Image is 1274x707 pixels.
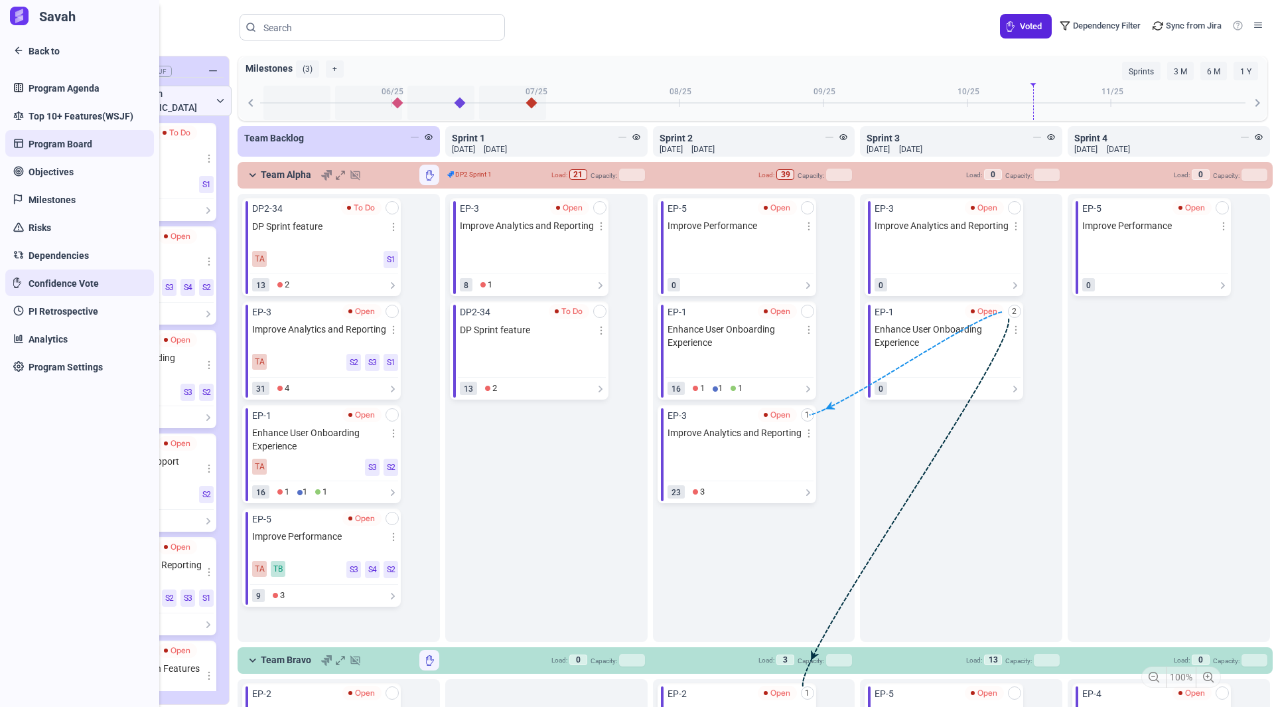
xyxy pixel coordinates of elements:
[158,643,197,658] div: Open
[158,540,197,554] div: Open
[199,589,214,607] div: S1
[365,561,380,578] div: S4
[668,426,806,451] span: Improve Analytics and Reporting
[350,169,361,182] span: hangout_video_off
[965,686,1004,700] div: Open
[180,384,195,401] div: S3
[349,305,375,317] div: Open
[384,459,398,476] div: S2
[957,86,979,98] div: 10/25
[549,304,589,319] div: To Do
[252,426,391,453] span: Enhance User Onboarding Experience
[1192,655,1210,665] span: 0
[277,382,289,395] span: Todo
[199,486,214,503] div: S2
[341,200,382,215] div: To Do
[966,657,982,664] label: Load:
[263,20,495,36] input: Search
[758,408,797,422] div: Open
[305,64,310,74] span: 3
[485,382,497,395] span: Todo
[1082,687,1101,700] span: EP-4
[758,304,797,319] div: Open
[39,7,76,27] span: Savah
[875,382,887,395] span: Child Story Points
[1082,219,1221,244] span: Improve Performance
[252,485,269,499] span: Child Story Points
[8,5,157,27] a: Savah
[180,589,195,607] div: S3
[165,230,190,242] div: Open
[875,278,887,291] span: Child Story Points
[165,541,190,553] div: Open
[1227,13,1249,39] a: help
[971,305,997,317] div: Open
[271,561,285,577] div: TB
[899,143,922,155] span: [DATE]
[551,171,567,179] label: Load:
[452,133,485,143] span: Sprint 1
[346,561,361,578] div: S3
[252,220,391,245] span: DP Sprint feature
[252,251,267,267] div: TA
[814,86,835,98] div: 09/25
[966,171,982,179] label: Load:
[5,297,154,324] a: PI Retrospective
[455,167,492,182] span: DP2 Sprint 1
[5,353,154,380] a: Program Settings
[1082,202,1101,215] span: EP-5
[1208,643,1274,707] div: Chat Widget
[758,200,797,215] div: Open
[1012,305,1017,319] span: Dependencies
[365,354,380,371] div: S3
[591,657,617,665] label: Capacity:
[252,530,391,555] span: Improve Performance
[776,169,794,180] span: 39
[1174,657,1190,664] label: Load:
[984,169,1002,180] span: 0
[758,686,797,700] div: Open
[557,202,583,214] div: Open
[668,202,687,215] span: EP-5
[805,687,810,700] span: Dependencies
[867,133,900,143] span: Sprint 3
[252,561,267,577] div: TA
[660,143,683,155] span: [DATE]
[273,589,285,602] span: Todo
[668,278,680,291] span: Child Story Points
[875,202,894,215] span: EP-3
[5,325,154,352] a: Analytics
[1200,62,1227,80] button: 6 M
[29,305,98,319] span: PI Retrospective
[342,511,382,526] div: Open
[162,279,177,296] div: S3
[1005,657,1032,665] label: Capacity:
[805,409,810,422] span: Dependencies
[384,354,398,371] div: S1
[29,221,51,235] span: Risks
[252,687,271,700] span: EP-2
[252,202,283,215] span: DP2-34
[29,277,99,291] span: Confidence Vote
[826,654,852,667] input: Capacity:
[764,305,790,317] div: Open
[619,169,645,181] input: Capacity:
[460,305,490,319] span: DP2-34
[668,219,806,244] span: Improve Performance
[670,86,692,98] div: 08/25
[165,437,190,449] div: Open
[252,323,391,348] span: Improve Analytics and Reporting
[569,169,587,180] span: 21
[971,687,997,699] div: Open
[896,86,1040,98] div: Oct 2025
[1026,78,1041,91] span: arrow_drop_up
[798,172,824,179] label: Capacity:
[447,171,454,178] img: jiraIcon
[297,485,307,499] span: In Progress
[460,382,477,395] span: Child Story Points
[342,304,382,319] div: Open
[569,655,587,665] span: 0
[693,382,705,395] span: Todo
[971,202,997,214] div: Open
[261,168,318,181] span: Team Alpha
